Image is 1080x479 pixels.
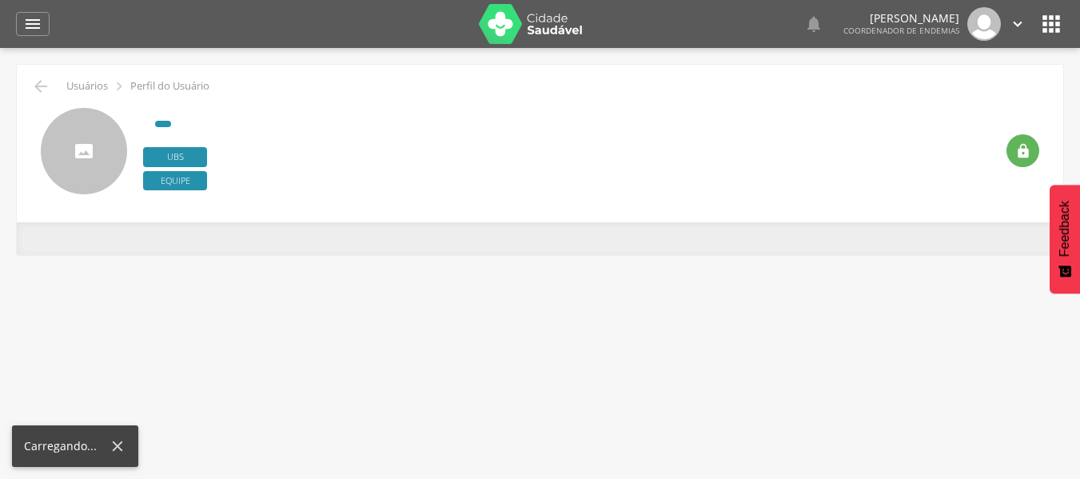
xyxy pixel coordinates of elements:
p: Perfil do Usuário [130,80,209,93]
i:  [804,14,823,34]
a:  [804,7,823,41]
button: Feedback - Mostrar pesquisa [1050,185,1080,293]
i:  [1038,11,1064,37]
div: Carregando... [24,438,109,454]
p: Usuários [66,80,108,93]
span: Equipe [143,171,207,191]
a:  [16,12,50,36]
span: Ubs [143,147,207,167]
div: Resetar senha [1006,134,1039,167]
i:  [23,14,42,34]
i:  [110,78,128,95]
span: Coordenador de Endemias [843,25,959,36]
i:  [1009,15,1026,33]
p: [PERSON_NAME] [843,13,959,24]
span: Feedback [1058,201,1072,257]
i: Voltar [31,77,50,96]
i:  [1015,143,1031,159]
a:  [1009,7,1026,41]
